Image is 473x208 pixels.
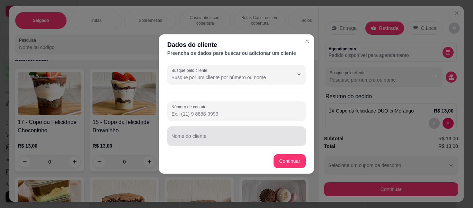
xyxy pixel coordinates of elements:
[171,110,302,117] input: Número de contato
[167,50,306,57] div: Preencha os dados para buscar ou adicionar um cliente
[274,154,306,168] button: Continuar
[302,36,313,47] button: Close
[171,135,302,142] input: Nome do cliente
[171,67,210,73] label: Busque pelo cliente
[293,69,304,80] button: Show suggestions
[171,104,209,110] label: Número de contato
[167,40,306,50] div: Dados do cliente
[171,74,282,81] input: Busque pelo cliente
